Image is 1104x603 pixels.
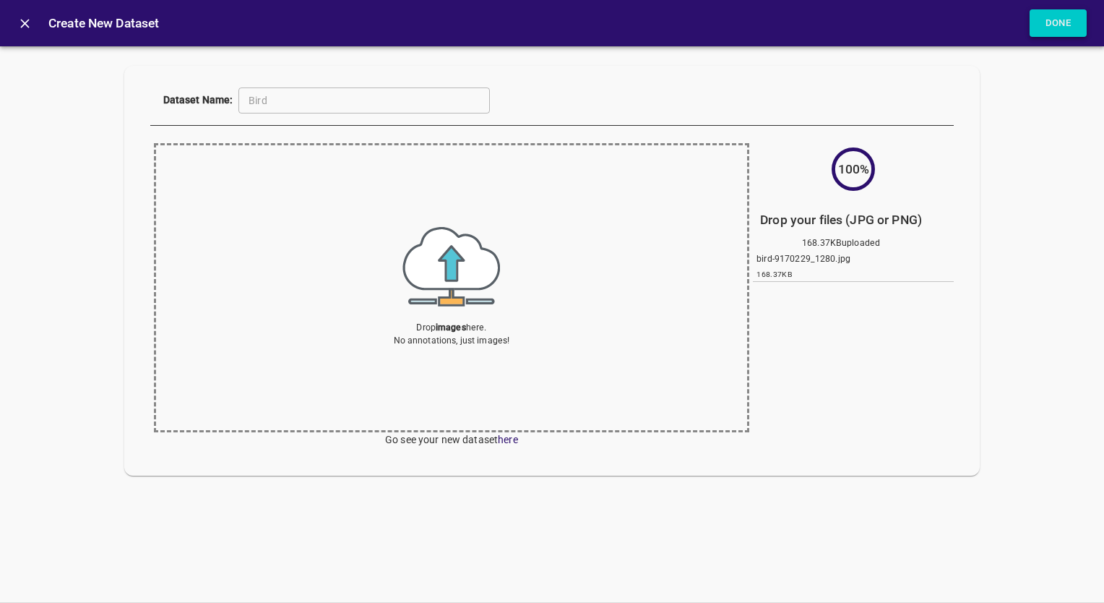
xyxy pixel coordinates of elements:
button: Done [1030,9,1087,38]
p: Go see your new dataset [154,432,750,448]
h6: Drop your files (JPG or PNG) [760,210,922,230]
p: 168.37KB uploaded [753,237,929,250]
p: Drop here. No annotations, just images! [394,322,510,347]
p: Dataset Name: [163,87,233,108]
b: images [436,322,466,333]
img: upload_icon.png [402,227,500,307]
span: 168.37KB [753,270,793,279]
button: close [9,7,41,40]
a: here [498,434,518,445]
input: Enter dataset name [238,87,490,114]
p: bird-9170229_1280.jpg [753,249,954,266]
h6: Create New Dataset [48,13,1030,33]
